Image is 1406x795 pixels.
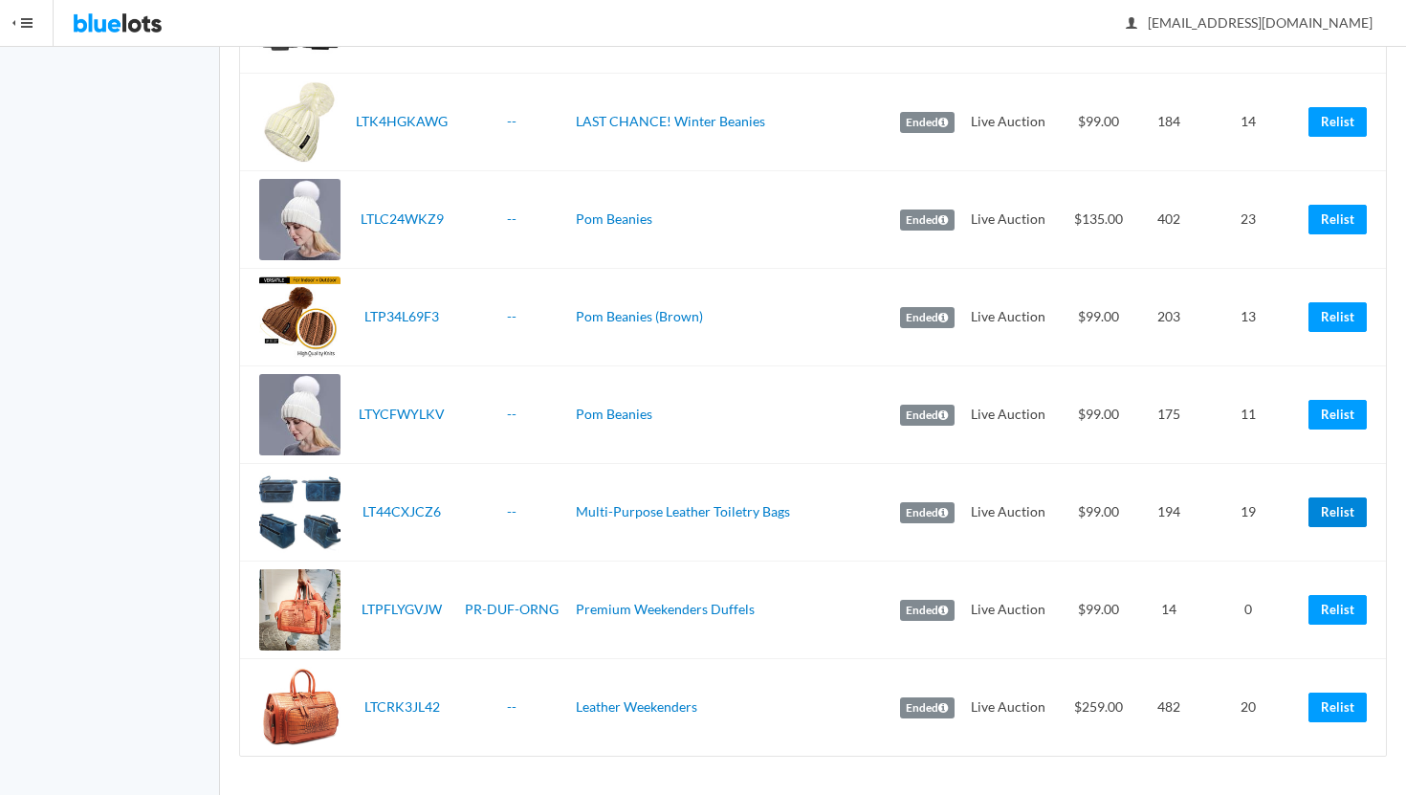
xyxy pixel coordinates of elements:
td: $135.00 [1054,171,1143,269]
a: LTP34L69F3 [364,308,439,324]
a: -- [507,113,516,129]
td: 0 [1195,562,1301,659]
td: 184 [1143,74,1195,171]
td: $99.00 [1054,562,1143,659]
a: Relist [1308,693,1367,722]
label: Ended [900,600,955,621]
td: 20 [1195,659,1301,757]
a: PR-DUF-ORNG [465,601,559,617]
td: Live Auction [962,171,1054,269]
a: -- [507,698,516,715]
td: Live Auction [962,464,1054,562]
ion-icon: person [1122,15,1141,33]
td: $99.00 [1054,366,1143,464]
a: Relist [1308,302,1367,332]
label: Ended [900,405,955,426]
td: 402 [1143,171,1195,269]
td: $99.00 [1054,464,1143,562]
td: 14 [1143,562,1195,659]
a: LTLC24WKZ9 [361,210,444,227]
a: Pom Beanies [576,210,652,227]
a: Relist [1308,205,1367,234]
td: 203 [1143,269,1195,366]
a: -- [507,503,516,519]
td: Live Auction [962,366,1054,464]
td: Live Auction [962,269,1054,366]
td: 19 [1195,464,1301,562]
label: Ended [900,697,955,718]
td: 14 [1195,74,1301,171]
a: LTPFLYGVJW [362,601,442,617]
a: Relist [1308,497,1367,527]
td: 175 [1143,366,1195,464]
td: 194 [1143,464,1195,562]
a: Multi-Purpose Leather Toiletry Bags [576,503,790,519]
a: Leather Weekenders [576,698,697,715]
a: -- [507,406,516,422]
a: Pom Beanies [576,406,652,422]
td: 11 [1195,366,1301,464]
td: 13 [1195,269,1301,366]
label: Ended [900,112,955,133]
a: Relist [1308,595,1367,625]
a: -- [507,308,516,324]
label: Ended [900,307,955,328]
td: Live Auction [962,562,1054,659]
a: Relist [1308,107,1367,137]
td: Live Auction [962,659,1054,757]
td: 23 [1195,171,1301,269]
span: [EMAIL_ADDRESS][DOMAIN_NAME] [1127,14,1373,31]
td: $259.00 [1054,659,1143,757]
a: Pom Beanies (Brown) [576,308,703,324]
a: Relist [1308,400,1367,430]
a: Premium Weekenders Duffels [576,601,755,617]
a: -- [507,210,516,227]
a: LT44CXJCZ6 [362,503,441,519]
a: LTYCFWYLKV [359,406,445,422]
td: $99.00 [1054,74,1143,171]
td: 482 [1143,659,1195,757]
label: Ended [900,210,955,231]
a: LTK4HGKAWG [356,113,448,129]
label: Ended [900,502,955,523]
a: LAST CHANCE! Winter Beanies [576,113,765,129]
td: $99.00 [1054,269,1143,366]
a: LTCRK3JL42 [364,698,440,715]
td: Live Auction [962,74,1054,171]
